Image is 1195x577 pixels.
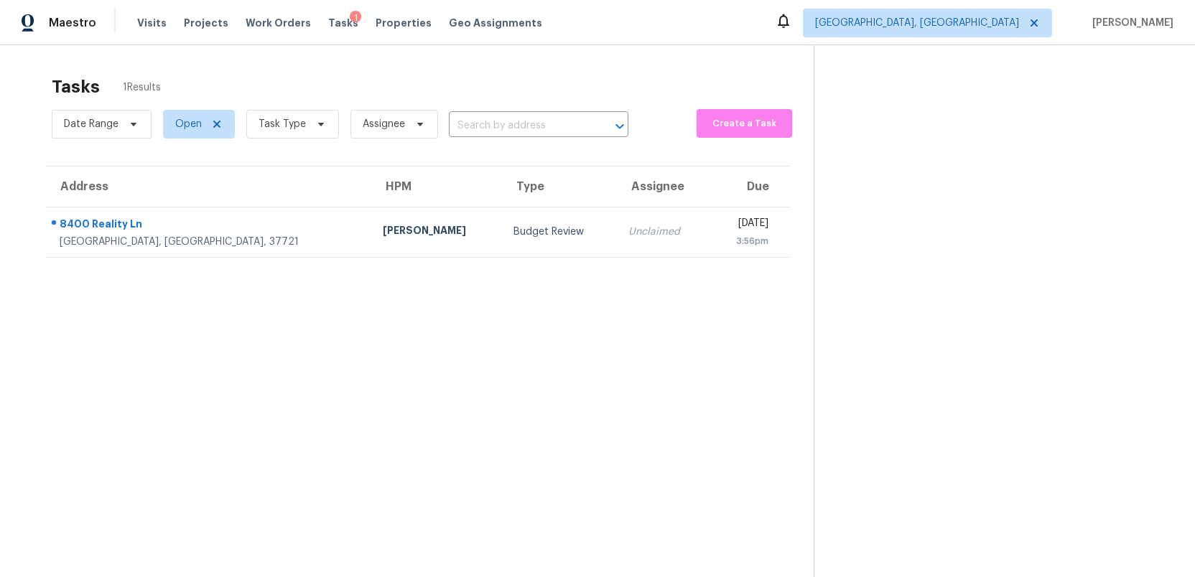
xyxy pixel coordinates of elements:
span: Properties [376,16,432,30]
div: 8400 Reality Ln [60,217,360,235]
div: [PERSON_NAME] [383,223,490,241]
span: Assignee [363,117,405,131]
span: [GEOGRAPHIC_DATA], [GEOGRAPHIC_DATA] [815,16,1019,30]
span: Date Range [64,117,118,131]
span: Open [175,117,202,131]
div: Budget Review [513,225,605,239]
span: Geo Assignments [449,16,542,30]
button: Open [610,116,630,136]
button: Create a Task [697,109,792,138]
span: Tasks [328,18,358,28]
h2: Tasks [52,80,100,94]
th: Assignee [617,166,709,207]
div: 3:56pm [720,234,768,248]
div: [GEOGRAPHIC_DATA], [GEOGRAPHIC_DATA], 37721 [60,235,360,249]
input: Search by address [449,115,588,137]
th: Address [46,166,371,207]
th: HPM [371,166,502,207]
span: Visits [137,16,167,30]
th: Type [502,166,617,207]
div: [DATE] [720,216,768,234]
div: 1 [350,11,361,25]
span: Projects [184,16,228,30]
span: Create a Task [704,116,785,132]
span: Work Orders [246,16,311,30]
th: Due [709,166,790,207]
span: 1 Results [123,80,161,95]
span: Task Type [259,117,306,131]
div: Unclaimed [628,225,697,239]
span: [PERSON_NAME] [1087,16,1173,30]
span: Maestro [49,16,96,30]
